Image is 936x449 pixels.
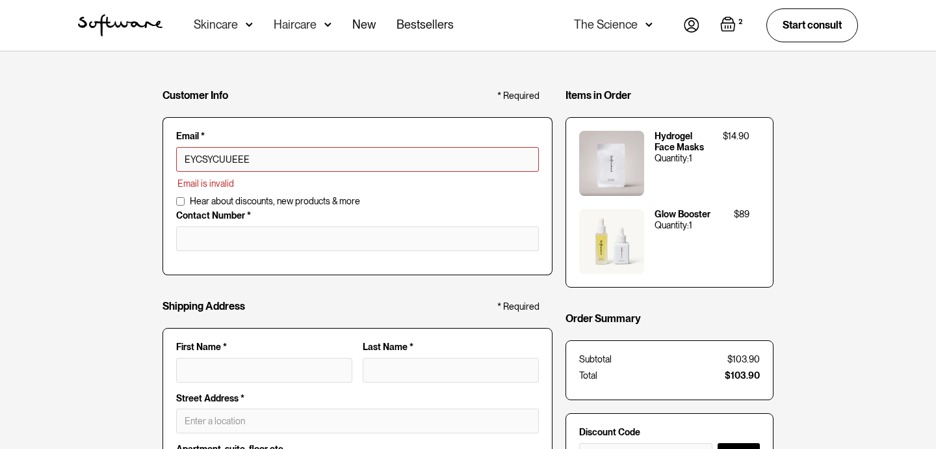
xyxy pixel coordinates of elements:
label: First Name * [176,342,352,353]
label: Contact Number * [176,210,539,221]
label: Discount Code [579,427,760,438]
div: * Required [497,90,539,102]
h4: Customer Info [162,89,228,102]
div: $103.90 [725,370,760,381]
h4: Order Summary [565,312,641,325]
label: Street Address * [176,393,539,404]
img: arrow down [246,18,253,31]
label: Email * [176,131,539,142]
a: Open cart containing 2 items [720,16,746,34]
div: 1 [689,220,692,231]
p: Email is invalid [177,177,539,191]
span: Hear about discounts, new products & more [190,196,360,207]
input: Enter a location [176,409,539,433]
a: home [78,14,162,36]
img: arrow down [324,18,331,31]
input: Hear about discounts, new products & more [176,197,185,206]
div: Hydrogel Face Masks [655,131,712,153]
div: $14.90 [723,131,749,142]
div: Quantity: [655,220,689,231]
a: Start consult [766,8,858,42]
div: Haircare [274,18,317,31]
label: Last Name * [363,342,539,353]
div: 1 [689,153,692,164]
div: $103.90 [727,354,760,365]
h4: Items in Order [565,89,631,102]
div: Glow Booster [655,209,723,220]
div: Skincare [194,18,238,31]
img: arrow down [645,18,653,31]
div: Total [579,370,597,381]
div: $89 [734,209,749,220]
div: 2 [736,16,746,28]
div: * Required [497,301,539,312]
div: The Science [574,18,638,31]
h4: Shipping Address [162,300,245,312]
div: Quantity: [655,153,689,164]
div: Subtotal [579,354,612,365]
img: Software Logo [78,14,162,36]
